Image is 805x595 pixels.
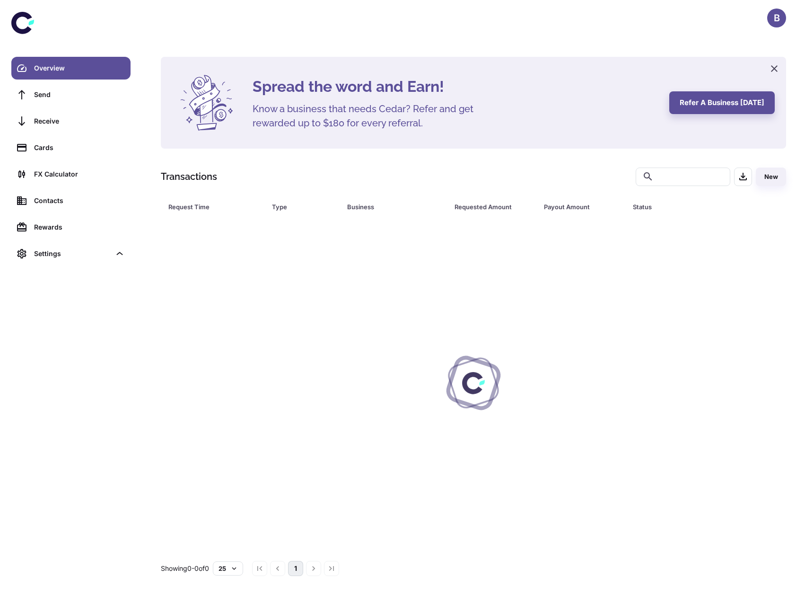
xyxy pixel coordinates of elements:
[11,189,131,212] a: Contacts
[544,200,610,213] div: Payout Amount
[34,249,111,259] div: Settings
[11,163,131,186] a: FX Calculator
[633,200,747,213] span: Status
[34,142,125,153] div: Cards
[272,200,336,213] span: Type
[767,9,786,27] button: B
[168,200,248,213] div: Request Time
[11,83,131,106] a: Send
[633,200,735,213] div: Status
[34,63,125,73] div: Overview
[11,216,131,239] a: Rewards
[272,200,324,213] div: Type
[455,200,533,213] span: Requested Amount
[756,168,786,186] button: New
[34,89,125,100] div: Send
[34,195,125,206] div: Contacts
[11,242,131,265] div: Settings
[253,102,489,130] h5: Know a business that needs Cedar? Refer and get rewarded up to $180 for every referral.
[288,561,303,576] button: page 1
[34,169,125,179] div: FX Calculator
[168,200,261,213] span: Request Time
[161,563,209,574] p: Showing 0-0 of 0
[11,110,131,133] a: Receive
[213,561,243,576] button: 25
[669,91,775,114] button: Refer a business [DATE]
[11,57,131,80] a: Overview
[11,136,131,159] a: Cards
[34,222,125,232] div: Rewards
[455,200,520,213] div: Requested Amount
[161,169,217,184] h1: Transactions
[253,75,658,98] h4: Spread the word and Earn!
[251,561,341,576] nav: pagination navigation
[34,116,125,126] div: Receive
[544,200,622,213] span: Payout Amount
